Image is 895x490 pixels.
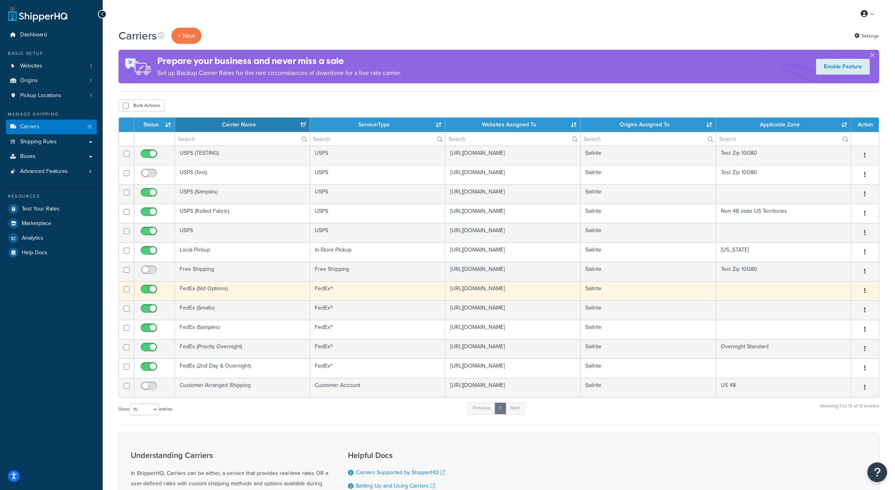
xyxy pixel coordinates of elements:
[581,359,716,378] td: Sailrite
[816,59,870,75] a: Enable Feature
[356,482,435,490] a: Setting Up and Using Carriers
[20,139,57,145] span: Shipping Rules
[175,262,310,281] td: Free Shipping
[175,184,310,204] td: USPS (Samples)
[310,339,445,359] td: FedEx®
[20,92,61,99] span: Pickup Locations
[446,184,581,204] td: [URL][DOMAIN_NAME]
[468,402,495,414] a: Previous
[581,262,716,281] td: Sailrite
[446,146,581,165] td: [URL][DOMAIN_NAME]
[131,451,328,460] h3: Understanding Carriers
[6,59,97,73] li: Websites
[356,468,445,477] a: Carriers Supported by ShipperHQ
[175,359,310,378] td: FedEx (2nd Day & Overnight)
[6,111,97,118] div: Manage Shipping
[310,184,445,204] td: USPS
[175,339,310,359] td: FedEx (Priority Overnight)
[6,149,97,164] li: Boxes
[20,168,68,175] span: Advanced Features
[446,132,580,146] input: Search
[716,118,851,132] th: Applicable Zone: activate to sort column ascending
[310,223,445,242] td: USPS
[310,118,445,132] th: Service/Type: activate to sort column ascending
[171,28,201,44] button: + New
[506,402,525,414] a: Next
[854,30,879,41] a: Settings
[118,50,157,83] img: ad-rules-rateshop-fe6ec290ccb7230408bd80ed9643f0289d75e0ffd9eb532fc0e269fcd187b520.png
[175,300,310,320] td: FedEx (Smalls)
[310,242,445,262] td: In-Store Pickup
[6,246,97,260] li: Help Docs
[446,320,581,339] td: [URL][DOMAIN_NAME]
[157,54,401,68] h4: Prepare your business and never miss a sale
[20,63,42,69] span: Websites
[446,378,581,397] td: [URL][DOMAIN_NAME]
[20,77,38,84] span: Origins
[6,28,97,42] li: Dashboard
[175,132,310,146] input: Search
[6,120,97,134] li: Carriers
[495,402,506,414] a: 1
[348,451,451,460] h3: Helpful Docs
[581,320,716,339] td: Sailrite
[6,88,97,103] li: Pickup Locations
[118,28,157,43] h1: Carriers
[6,193,97,200] div: Resources
[446,118,581,132] th: Websites Assigned To: activate to sort column ascending
[175,223,310,242] td: USPS
[581,184,716,204] td: Sailrite
[6,135,97,149] a: Shipping Rules
[310,378,445,397] td: Customer Account
[581,339,716,359] td: Sailrite
[716,242,851,262] td: [US_STATE]
[581,132,715,146] input: Search
[6,216,97,231] a: Marketplace
[446,262,581,281] td: [URL][DOMAIN_NAME]
[446,242,581,262] td: [URL][DOMAIN_NAME]
[310,204,445,223] td: USPS
[581,204,716,223] td: Sailrite
[6,231,97,245] a: Analytics
[867,462,887,482] button: Open Resource Center
[310,165,445,184] td: USPS
[716,132,851,146] input: Search
[20,124,39,130] span: Carriers
[22,235,43,242] span: Analytics
[134,118,175,132] th: Status: activate to sort column ascending
[446,281,581,300] td: [URL][DOMAIN_NAME]
[820,402,879,419] div: Showing 1 to 13 of 13 entries
[581,146,716,165] td: Sailrite
[175,165,310,184] td: USPS (Test)
[310,146,445,165] td: USPS
[446,223,581,242] td: [URL][DOMAIN_NAME]
[446,359,581,378] td: [URL][DOMAIN_NAME]
[6,202,97,216] a: Test Your Rates
[310,262,445,281] td: Free Shipping
[310,281,445,300] td: FedEx®
[175,204,310,223] td: USPS (Rolled Fabric)
[310,320,445,339] td: FedEx®
[175,378,310,397] td: Customer Arranged Shipping
[6,50,97,57] div: Basic Setup
[90,77,92,84] span: 1
[118,404,172,415] label: Show entries
[22,220,51,227] span: Marketplace
[87,124,92,130] span: 13
[89,168,92,175] span: 4
[446,300,581,320] td: [URL][DOMAIN_NAME]
[90,92,92,99] span: 1
[6,120,97,134] a: Carriers 13
[581,223,716,242] td: Sailrite
[6,88,97,103] a: Pickup Locations 1
[581,378,716,397] td: Sailrite
[581,281,716,300] td: Sailrite
[851,118,879,132] th: Action
[581,165,716,184] td: Sailrite
[175,146,310,165] td: USPS (TESTING)
[6,73,97,88] li: Origins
